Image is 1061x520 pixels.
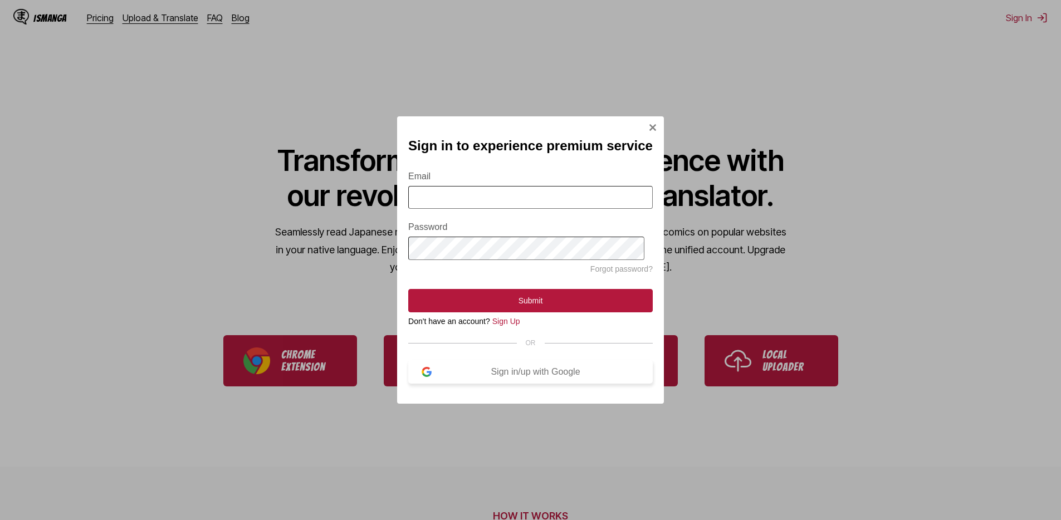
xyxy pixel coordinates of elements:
[408,138,653,154] h2: Sign in to experience premium service
[590,264,653,273] a: Forgot password?
[408,339,653,347] div: OR
[397,116,664,404] div: Sign In Modal
[408,289,653,312] button: Submit
[648,123,657,132] img: Close
[408,360,653,384] button: Sign in/up with Google
[492,317,520,326] a: Sign Up
[408,222,653,232] label: Password
[432,367,639,377] div: Sign in/up with Google
[408,171,653,181] label: Email
[408,317,653,326] div: Don't have an account?
[422,367,432,377] img: google-logo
